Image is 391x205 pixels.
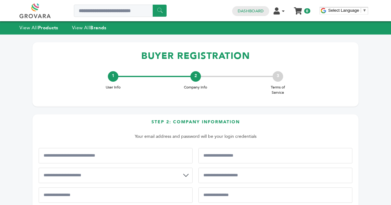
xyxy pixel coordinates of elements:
[39,148,193,163] input: Business Name/Company Legal Name*
[361,8,361,13] span: ​
[273,71,283,82] div: 3
[328,8,359,13] span: Select Language
[90,25,106,31] strong: Brands
[101,85,125,90] span: User Info
[74,5,167,17] input: Search a product or brand...
[72,25,107,31] a: View AllBrands
[295,6,302,12] a: My Cart
[363,8,367,13] span: ▼
[108,71,118,82] div: 1
[238,8,264,14] a: Dashboard
[183,85,208,90] span: Company Info
[198,187,352,203] input: Street Address 2
[39,47,352,65] h1: BUYER REGISTRATION
[266,85,290,95] span: Terms of Service
[38,25,58,31] strong: Products
[19,25,58,31] a: View AllProducts
[198,148,352,163] input: Business Tax ID/EIN
[39,187,193,203] input: Street Address 1*
[190,71,201,82] div: 2
[304,8,310,14] span: 0
[328,8,367,13] a: Select Language​
[198,168,352,183] input: Business Phone Number*
[42,133,349,140] p: Your email address and password will be your login credentials
[39,119,352,130] h3: Step 2: Company Information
